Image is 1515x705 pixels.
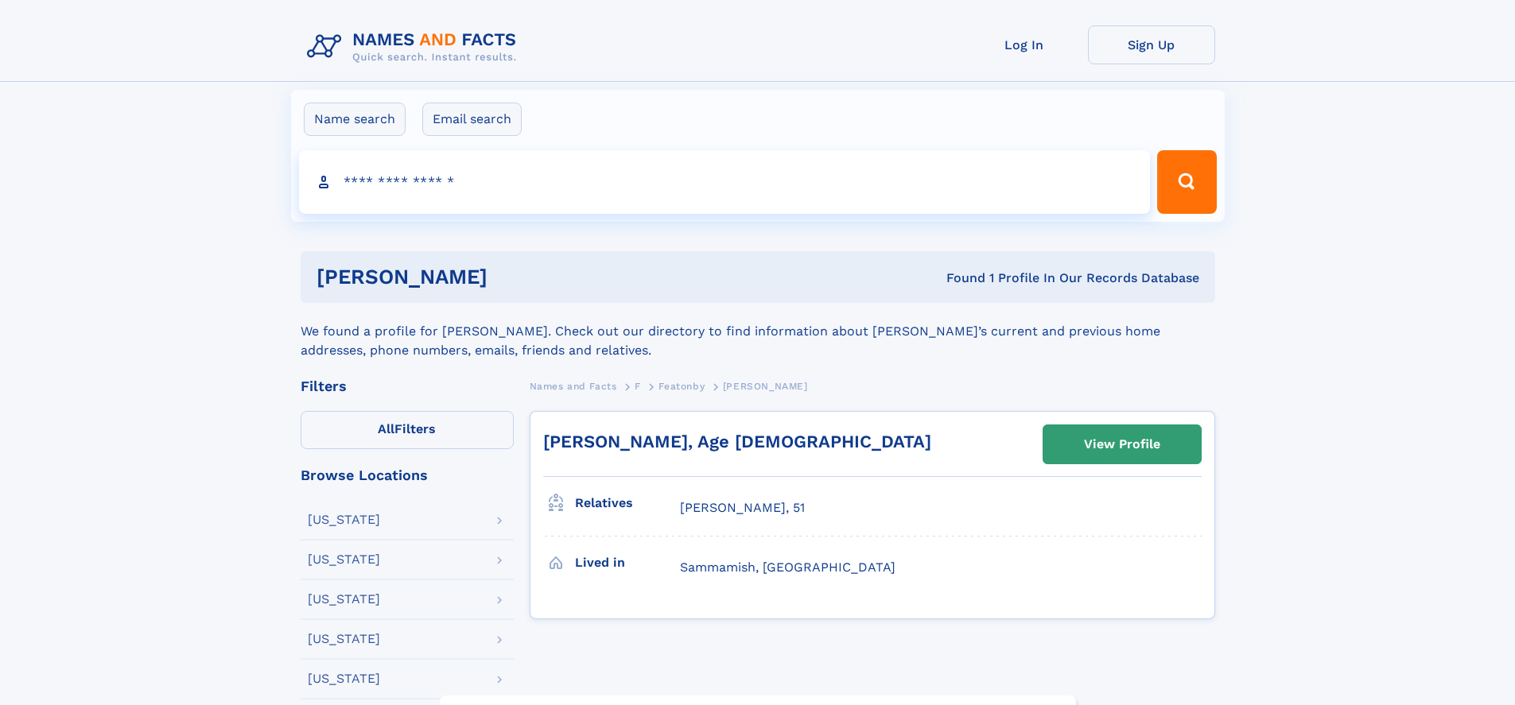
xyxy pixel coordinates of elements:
div: [US_STATE] [308,593,380,606]
div: Browse Locations [301,468,514,482]
a: View Profile [1043,425,1201,463]
button: Search Button [1157,150,1216,214]
input: search input [299,150,1151,214]
div: [US_STATE] [308,633,380,645]
a: Names and Facts [530,376,617,396]
label: Filters [301,411,514,449]
label: Email search [422,103,522,136]
span: [PERSON_NAME] [723,381,808,392]
img: Logo Names and Facts [301,25,530,68]
a: [PERSON_NAME], Age [DEMOGRAPHIC_DATA] [543,432,931,451]
a: Log In [961,25,1088,64]
label: Name search [304,103,406,136]
div: Found 1 Profile In Our Records Database [717,269,1199,287]
div: View Profile [1084,426,1160,463]
span: F [635,381,641,392]
a: Sign Up [1088,25,1215,64]
div: [US_STATE] [308,513,380,526]
span: Featonby [658,381,705,392]
span: All [378,421,394,436]
h1: [PERSON_NAME] [317,267,717,287]
h3: Relatives [575,490,680,517]
a: F [635,376,641,396]
div: [US_STATE] [308,672,380,685]
div: Filters [301,379,514,393]
h3: Lived in [575,549,680,576]
a: Featonby [658,376,705,396]
a: [PERSON_NAME], 51 [680,499,805,517]
span: Sammamish, [GEOGRAPHIC_DATA] [680,560,895,575]
div: [US_STATE] [308,553,380,566]
div: We found a profile for [PERSON_NAME]. Check out our directory to find information about [PERSON_N... [301,303,1215,360]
